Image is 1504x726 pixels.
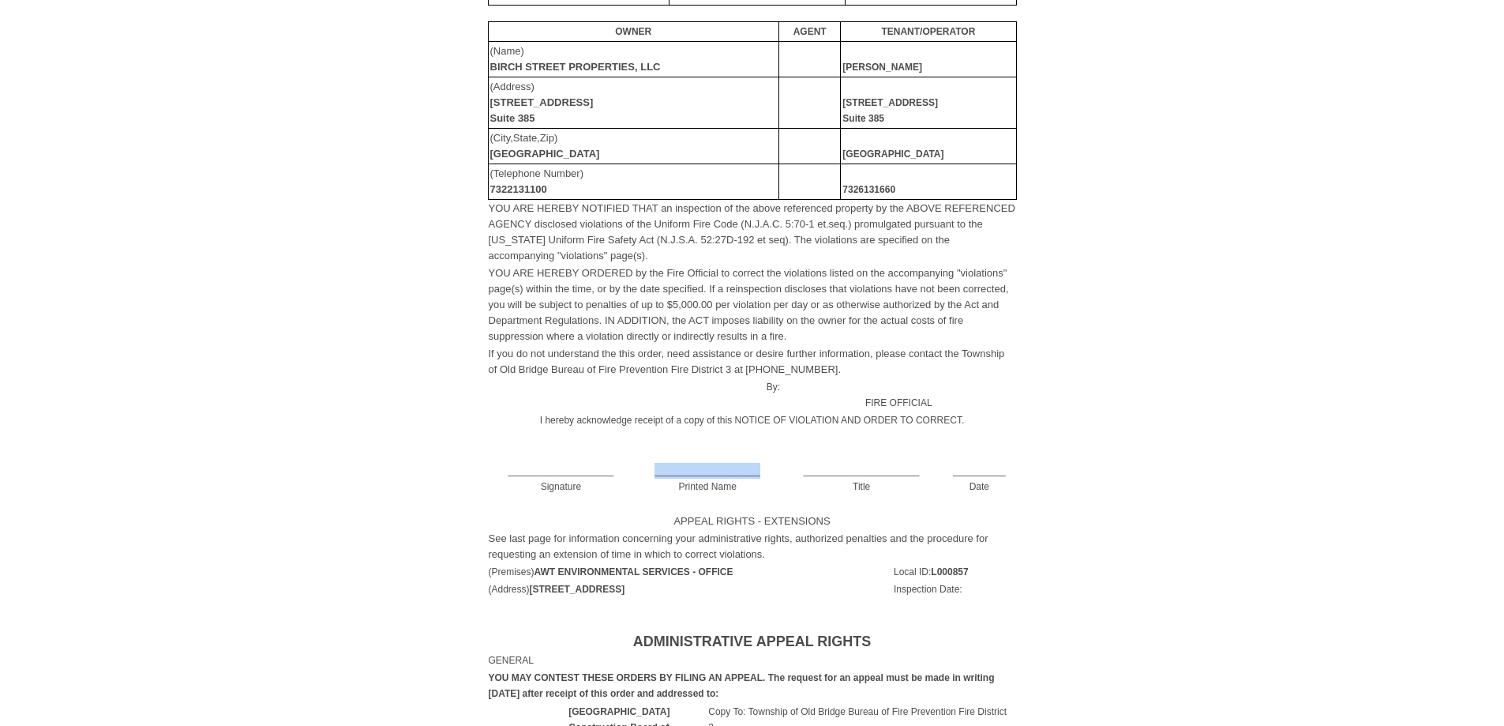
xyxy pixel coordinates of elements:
b: ADMINISTRATIVE APPEAL RIGHTS [633,634,872,649]
td: I hereby acknowledge receipt of a copy of this NOTICE OF VIOLATION AND ORDER TO CORRECT. [488,412,1017,429]
b: [GEOGRAPHIC_DATA] [842,149,943,160]
b: [STREET_ADDRESS] Suite 385 [842,97,938,124]
font: APPEAL RIGHTS - EXTENSIONS [673,515,830,527]
td: __________ Date [942,446,1016,495]
b: [PERSON_NAME] [842,62,922,73]
td: Local ID: [893,563,1017,581]
td: By: [488,378,782,412]
b: [GEOGRAPHIC_DATA] [490,148,600,160]
td: (Address) [488,581,887,598]
b: 7326131660 [842,184,895,195]
td: ______________________ Title [781,446,942,495]
td: ____________________ Printed Name [634,446,781,495]
font: YOU ARE HEREBY ORDERED by the Fire Official to correct the violations listed on the accompanying ... [489,267,1009,342]
b: [STREET_ADDRESS] [530,584,625,595]
b: L000857 [931,566,968,577]
b: OWNER [615,26,651,37]
td: Inspection Date: [893,581,1017,598]
td: (Premises) [488,563,887,581]
td: FIRE OFFICIAL [781,378,1016,412]
b: 7322131100 [490,183,547,195]
td: ____________________ Signature [488,446,635,495]
font: (Address) [490,81,594,124]
td: GENERAL [488,652,1017,669]
b: [STREET_ADDRESS] Suite 385 [490,96,594,124]
font: (Telephone Number) [490,167,584,195]
font: If you do not understand the this order, need assistance or desire further information, please co... [489,348,1005,375]
b: BIRCH STREET PROPERTIES, LLC [490,61,661,73]
b: TENANT/OPERATOR [881,26,975,37]
b: AWT ENVIRONMENTAL SERVICES - OFFICE [534,566,733,577]
font: (City,State,Zip) [490,132,600,160]
font: See last page for information concerning your administrative rights, authorized penalties and the... [489,532,988,560]
font: (Name) [490,45,661,73]
font: YOU ARE HEREBY NOTIFIED THAT an inspection of the above referenced property by the ABOVE REFERENC... [489,202,1015,261]
b: AGENT [793,26,827,37]
strong: YOU MAY CONTEST THESE ORDERS BY FILING AN APPEAL. The request for an appeal must be made in writi... [489,672,995,699]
